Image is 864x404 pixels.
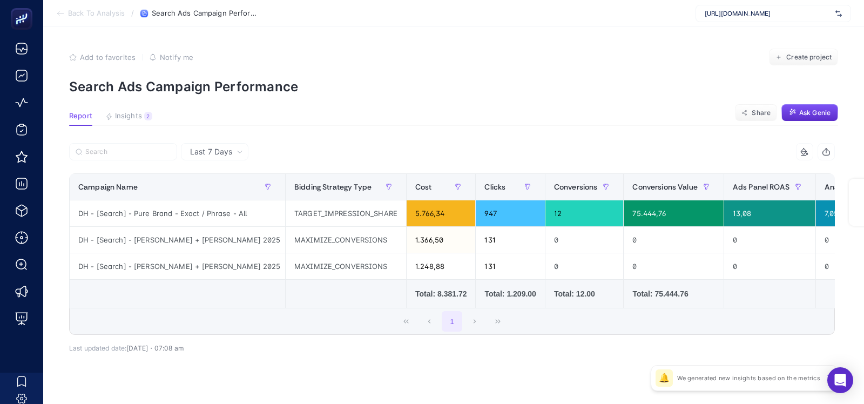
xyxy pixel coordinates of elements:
[69,160,835,352] div: Last 7 Days
[545,227,624,253] div: 0
[415,183,432,191] span: Cost
[624,227,723,253] div: 0
[724,200,815,226] div: 13,08
[69,79,838,95] p: Search Ads Campaign Performance
[835,8,842,19] img: svg%3e
[190,146,232,157] span: Last 7 Days
[69,112,92,120] span: Report
[286,253,406,279] div: MAXIMIZE_CONVERSIONS
[126,344,184,352] span: [DATE]・07:08 am
[632,288,714,299] div: Total: 75.444.76
[733,183,789,191] span: Ads Panel ROAS
[799,109,831,117] span: Ask Genie
[724,253,815,279] div: 0
[152,9,260,18] span: Search Ads Campaign Performance
[827,367,853,393] div: Open Intercom Messenger
[69,344,126,352] span: Last updated date:
[70,227,285,253] div: DH - [Search] - [PERSON_NAME] + [PERSON_NAME] 2025
[632,183,697,191] span: Conversions Value
[484,183,505,191] span: Clicks
[624,253,723,279] div: 0
[149,53,193,62] button: Notify me
[69,53,136,62] button: Add to favorites
[656,369,673,387] div: 🔔
[554,183,598,191] span: Conversions
[484,288,536,299] div: Total: 1.209.00
[286,227,406,253] div: MAXIMIZE_CONVERSIONS
[85,148,171,156] input: Search
[786,53,832,62] span: Create project
[752,109,771,117] span: Share
[415,288,467,299] div: Total: 8.381.72
[407,200,475,226] div: 5.766,34
[68,9,125,18] span: Back To Analysis
[144,112,152,120] div: 2
[131,9,134,17] span: /
[115,112,142,120] span: Insights
[781,104,838,122] button: Ask Genie
[160,53,193,62] span: Notify me
[294,183,372,191] span: Bidding Strategy Type
[78,183,138,191] span: Campaign Name
[545,200,624,226] div: 12
[70,200,285,226] div: DH - [Search] - Pure Brand - Exact / Phrase - All
[476,200,544,226] div: 947
[442,311,462,332] button: 1
[476,253,544,279] div: 131
[624,200,723,226] div: 75.444,76
[735,104,777,122] button: Share
[545,253,624,279] div: 0
[476,227,544,253] div: 131
[554,288,615,299] div: Total: 12.00
[407,227,475,253] div: 1.366,50
[769,49,838,66] button: Create project
[724,227,815,253] div: 0
[407,253,475,279] div: 1.248,88
[286,200,406,226] div: TARGET_IMPRESSION_SHARE
[677,374,820,382] p: We generated new insights based on the metrics
[70,253,285,279] div: DH - [Search] - [PERSON_NAME] + [PERSON_NAME] 2025
[705,9,831,18] span: [URL][DOMAIN_NAME]
[80,53,136,62] span: Add to favorites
